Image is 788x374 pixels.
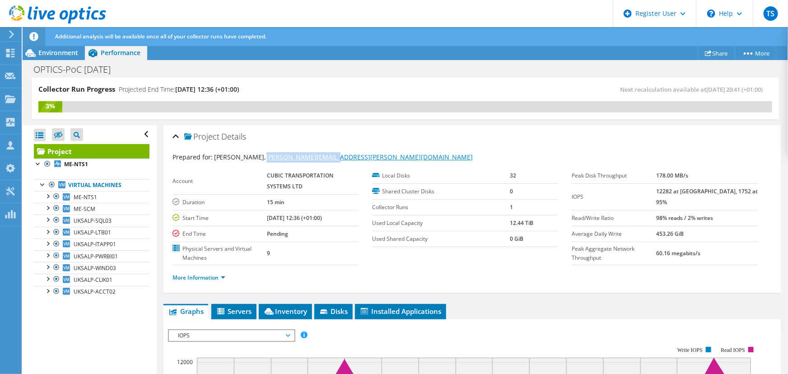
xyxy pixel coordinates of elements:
[267,214,322,222] b: [DATE] 12:36 (+01:00)
[572,192,656,201] label: IOPS
[34,215,149,226] a: UKSALP-SQL03
[74,205,95,213] span: ME-SCM
[510,219,533,227] b: 12.44 TiB
[34,274,149,285] a: UKSALP-CLIK01
[319,307,348,316] span: Disks
[173,274,225,281] a: More Information
[216,307,252,316] span: Servers
[372,234,510,243] label: Used Shared Capacity
[510,187,513,195] b: 0
[173,244,267,262] label: Physical Servers and Virtual Machines
[34,286,149,298] a: UKSALP-ACCT02
[721,347,745,353] text: Read IOPS
[74,288,116,295] span: UKSALP-ACCT02
[34,179,149,191] a: Virtual Machines
[74,193,97,201] span: ME-NTS1
[34,159,149,170] a: ME-NTS1
[572,229,656,238] label: Average Daily Write
[74,229,111,236] span: UKSALP-LTB01
[620,85,768,93] span: Next recalculation available at
[34,203,149,215] a: ME-SCM
[175,85,239,93] span: [DATE] 12:36 (+01:00)
[34,250,149,262] a: UKSALP-PWRBI01
[372,203,510,212] label: Collector Runs
[34,227,149,238] a: UKSALP-LTB01
[34,238,149,250] a: UKSALP-ITAPP01
[74,240,116,248] span: UKSALP-ITAPP01
[173,198,267,207] label: Duration
[656,249,700,257] b: 60.16 megabits/s
[74,276,112,284] span: UKSALP-CLIK01
[372,187,510,196] label: Shared Cluster Disks
[173,153,213,161] label: Prepared for:
[572,171,656,180] label: Peak Disk Throughput
[764,6,778,21] span: TS
[38,101,62,111] div: 3%
[510,203,513,211] b: 1
[214,153,473,161] span: [PERSON_NAME],
[38,48,78,57] span: Environment
[64,160,88,168] b: ME-NTS1
[173,177,267,186] label: Account
[173,229,267,238] label: End Time
[735,46,777,60] a: More
[267,249,270,257] b: 9
[74,252,118,260] span: UKSALP-PWRBI01
[173,214,267,223] label: Start Time
[263,307,308,316] span: Inventory
[677,347,703,353] text: Write IOPS
[177,358,193,366] text: 12000
[101,48,140,57] span: Performance
[359,307,442,316] span: Installed Applications
[34,191,149,203] a: ME-NTS1
[119,84,239,94] h4: Projected End Time:
[184,132,219,141] span: Project
[267,230,288,238] b: Pending
[372,171,510,180] label: Local Disks
[707,9,715,18] svg: \n
[656,172,688,179] b: 178.00 MB/s
[706,85,763,93] span: [DATE] 20:41 (+01:00)
[698,46,735,60] a: Share
[168,307,204,316] span: Graphs
[74,217,112,224] span: UKSALP-SQL03
[510,172,516,179] b: 32
[656,214,713,222] b: 98% reads / 2% writes
[372,219,510,228] label: Used Local Capacity
[222,131,247,142] span: Details
[572,214,656,223] label: Read/Write Ratio
[29,65,125,75] h1: OPTICS-PoC [DATE]
[74,264,116,272] span: UKSALP-WIND03
[572,244,656,262] label: Peak Aggregate Network Throughput
[55,33,266,40] span: Additional analysis will be available once all of your collector runs have completed.
[34,262,149,274] a: UKSALP-WIND03
[267,198,284,206] b: 15 min
[173,330,289,341] span: IOPS
[656,187,758,206] b: 12282 at [GEOGRAPHIC_DATA], 1752 at 95%
[267,172,333,190] b: CUBIC TRANSPORTATION SYSTEMS LTD
[510,235,523,243] b: 0 GiB
[266,153,473,161] a: [PERSON_NAME][EMAIL_ADDRESS][PERSON_NAME][DOMAIN_NAME]
[656,230,684,238] b: 453.26 GiB
[34,144,149,159] a: Project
